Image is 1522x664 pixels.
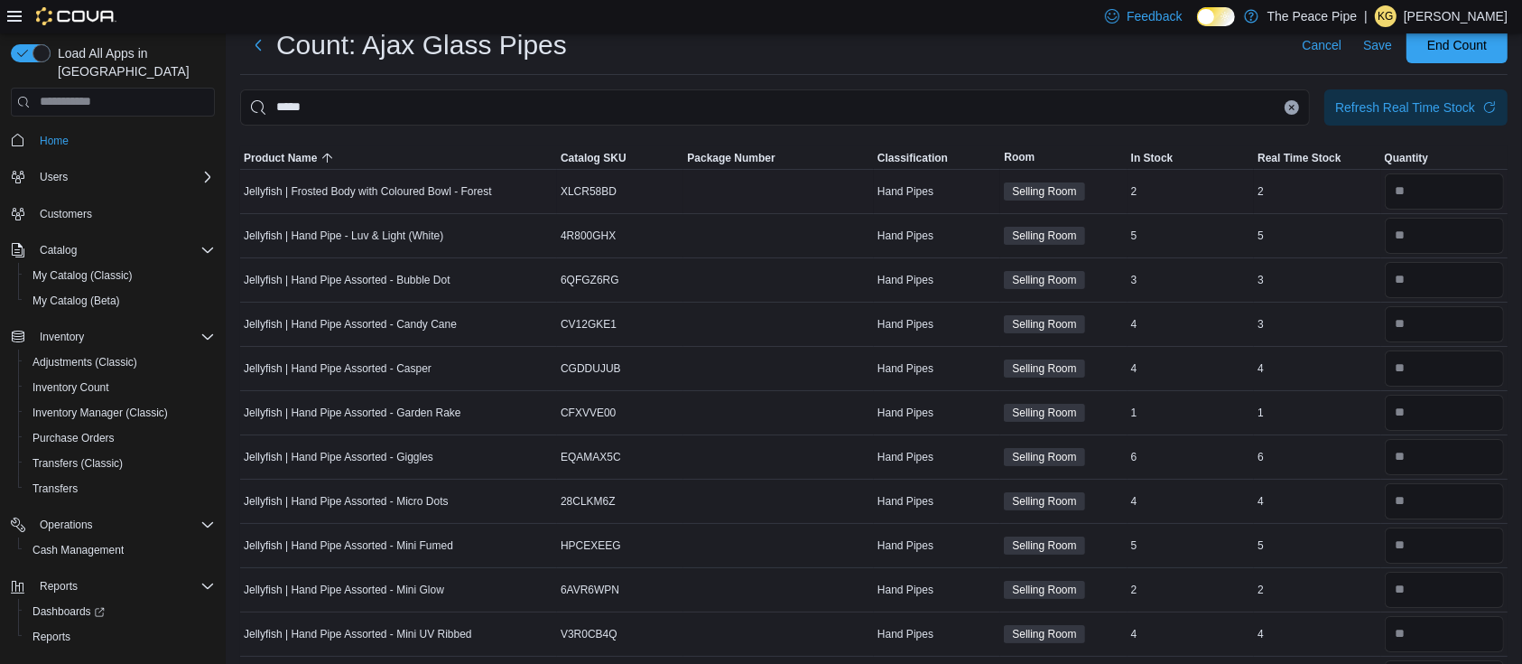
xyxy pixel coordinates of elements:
span: XLCR58BD [561,184,617,199]
span: Selling Room [1012,183,1076,200]
div: 4 [1128,623,1254,645]
span: My Catalog (Beta) [32,294,120,308]
button: Adjustments (Classic) [18,350,222,375]
div: 5 [1128,225,1254,247]
a: Cash Management [25,539,131,561]
span: Feedback [1127,7,1182,25]
button: Catalog [4,238,222,263]
span: Selling Room [1012,449,1076,465]
div: 2 [1254,579,1380,601]
button: Clear input [1285,100,1299,115]
span: Cash Management [32,543,124,557]
span: Room [1004,150,1035,164]
span: Hand Pipes [877,538,933,553]
span: Hand Pipes [877,627,933,641]
button: My Catalog (Beta) [18,288,222,313]
span: Inventory [40,330,84,344]
span: Selling Room [1004,581,1084,599]
span: Catalog [40,243,77,257]
span: Selling Room [1012,360,1076,377]
a: Adjustments (Classic) [25,351,144,373]
span: Selling Room [1004,404,1084,422]
span: Jellyfish | Hand Pipe Assorted - Mini UV Ribbed [244,627,472,641]
a: Inventory Count [25,377,116,398]
span: Selling Room [1012,493,1076,510]
span: Customers [40,207,92,221]
span: Users [40,170,68,184]
span: Quantity [1385,151,1429,165]
span: Hand Pipes [877,317,933,332]
div: 6 [1254,446,1380,468]
div: Khushi Gajeeban [1375,5,1397,27]
div: 5 [1254,535,1380,556]
span: Catalog [32,239,215,261]
span: Selling Room [1012,405,1076,421]
span: Hand Pipes [877,361,933,376]
span: Package Number [687,151,775,165]
p: | [1364,5,1368,27]
div: 2 [1254,181,1380,202]
input: Dark Mode [1197,7,1235,26]
span: Jellyfish | Hand Pipe Assorted - Bubble Dot [244,273,450,287]
span: Reports [32,630,70,644]
span: Load All Apps in [GEOGRAPHIC_DATA] [51,44,215,80]
button: Inventory Manager (Classic) [18,400,222,426]
span: Jellyfish | Hand Pipe Assorted - Mini Glow [244,583,444,597]
span: Jellyfish | Frosted Body with Coloured Bowl - Forest [244,184,492,199]
span: Customers [32,202,215,225]
div: 5 [1128,535,1254,556]
button: Classification [874,147,1000,169]
span: Hand Pipes [877,273,933,287]
span: Jellyfish | Hand Pipe Assorted - Giggles [244,450,433,464]
span: Jellyfish | Hand Pipe Assorted - Micro Dots [244,494,449,509]
span: Hand Pipes [877,229,933,243]
div: 5 [1254,225,1380,247]
span: Dashboards [25,601,215,622]
button: Package Number [683,147,874,169]
span: Selling Room [1004,227,1084,245]
span: Hand Pipes [877,450,933,464]
span: Selling Room [1004,360,1084,378]
span: CGDDUJUB [561,361,621,376]
span: Jellyfish | Hand Pipe Assorted - Casper [244,361,432,376]
span: Purchase Orders [32,431,115,445]
button: Real Time Stock [1254,147,1380,169]
span: My Catalog (Classic) [32,268,133,283]
div: Refresh Real Time Stock [1335,98,1475,117]
button: Catalog [32,239,84,261]
a: Customers [32,203,99,225]
a: My Catalog (Classic) [25,265,140,286]
button: Users [4,164,222,190]
div: 2 [1128,181,1254,202]
button: Operations [4,512,222,538]
button: Operations [32,514,100,536]
a: Dashboards [25,601,112,622]
div: 1 [1128,402,1254,424]
img: Cova [36,7,116,25]
span: Selling Room [1012,538,1076,554]
span: 6QFGZ6RG [561,273,619,287]
button: Inventory Count [18,375,222,400]
span: Hand Pipes [877,494,933,509]
span: V3R0CB4Q [561,627,617,641]
a: My Catalog (Beta) [25,290,127,312]
span: Hand Pipes [877,583,933,597]
span: Home [32,129,215,152]
a: Transfers [25,478,85,500]
button: Product Name [240,147,557,169]
div: 4 [1254,358,1380,379]
button: Transfers [18,476,222,501]
button: Inventory [32,326,91,348]
div: 1 [1254,402,1380,424]
span: CV12GKE1 [561,317,617,332]
div: 3 [1254,313,1380,335]
span: End Count [1427,36,1487,54]
span: Selling Room [1004,315,1084,333]
span: Adjustments (Classic) [32,355,137,369]
span: Transfers [25,478,215,500]
button: Cancel [1295,27,1349,63]
div: 4 [1254,491,1380,512]
button: Quantity [1381,147,1508,169]
button: My Catalog (Classic) [18,263,222,288]
span: Dashboards [32,604,105,619]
